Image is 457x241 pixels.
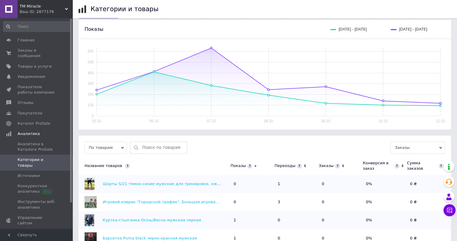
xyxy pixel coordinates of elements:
span: Заказы [391,142,445,154]
span: Покупатели [18,111,42,116]
span: Аналитика [18,131,40,137]
span: Показатели работы компании [18,84,56,95]
td: 3 [275,193,319,211]
input: Поиск [3,21,71,32]
button: Чат с покупателем [443,204,455,216]
span: Управление сайтом [18,215,56,226]
a: Барсетка Puma black черно-красная мужская [103,236,197,240]
span: Каталог ProSale [18,121,50,126]
div: Сумма заказов [407,160,437,171]
div: Конверсия в заказ [363,160,393,171]
td: 0 [319,193,363,211]
span: Главная [18,37,34,43]
div: Показы [230,163,246,169]
text: 100 [88,103,94,107]
span: Заказы и сообщения [18,48,56,59]
text: 400 [88,71,94,75]
h1: Категории и товары [91,5,159,13]
td: 0 ₴ [407,175,451,193]
td: 0 ₴ [407,211,451,229]
td: 0 [319,175,363,193]
td: 1 [230,211,275,229]
text: 0 [92,114,94,118]
text: 07.10 [207,119,216,123]
text: 05.10 [92,119,101,123]
text: 09.10 [321,119,330,123]
span: Источники [18,173,40,178]
text: 600 [88,49,94,53]
text: 11.10 [436,119,445,123]
span: По товарам [85,142,127,154]
div: Переходы [275,163,295,169]
a: Куртка-стьоганка Осінь/Весна мужская черная [103,218,201,222]
a: Шорты S/21 темно-синие мужские для тренировок, ежедневной носки [103,182,250,186]
text: 200 [88,92,94,97]
div: Ваш ID: 2877178 [20,9,72,14]
img: Игровой коврик "Городской трафик", Большая игровая площадка, Интерактивная карта для детей, [85,196,97,208]
td: 1 [275,175,319,193]
div: Название товаров [79,163,227,169]
input: Поиск по товарам [142,142,184,153]
text: 300 [88,82,94,86]
span: Отзывы [18,100,34,105]
td: 0% [363,211,407,229]
img: Шорты S/21 темно-синие мужские для тренировок, ежедневной носки [85,178,95,190]
td: 0 [319,211,363,229]
td: 0 ₴ [407,193,451,211]
span: Инструменты веб-аналитики [18,199,56,210]
text: 06.10 [150,119,159,123]
td: 0% [363,193,407,211]
span: Конкурентная аналитика [18,183,56,194]
span: Аналитика в Каталоге ProSale [18,141,56,152]
span: Категории и товары [18,157,56,168]
text: 500 [88,60,94,64]
span: Уведомления [18,74,45,79]
span: Показы [85,26,103,32]
text: 08.10 [264,119,273,123]
a: Игровой коврик "Городской трафик", Большая игровая площадка, Интерактивная карта для детей, [103,200,311,204]
td: 0 [275,211,319,229]
td: 0 [230,193,275,211]
img: Куртка-стьоганка Осінь/Весна мужская черная [85,214,94,226]
text: 10.10 [378,119,388,123]
td: 0 [230,175,275,193]
div: Заказы [319,163,333,169]
td: 0% [363,175,407,193]
span: Товары и услуги [18,64,52,69]
span: ТМ Miracle [20,4,65,9]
